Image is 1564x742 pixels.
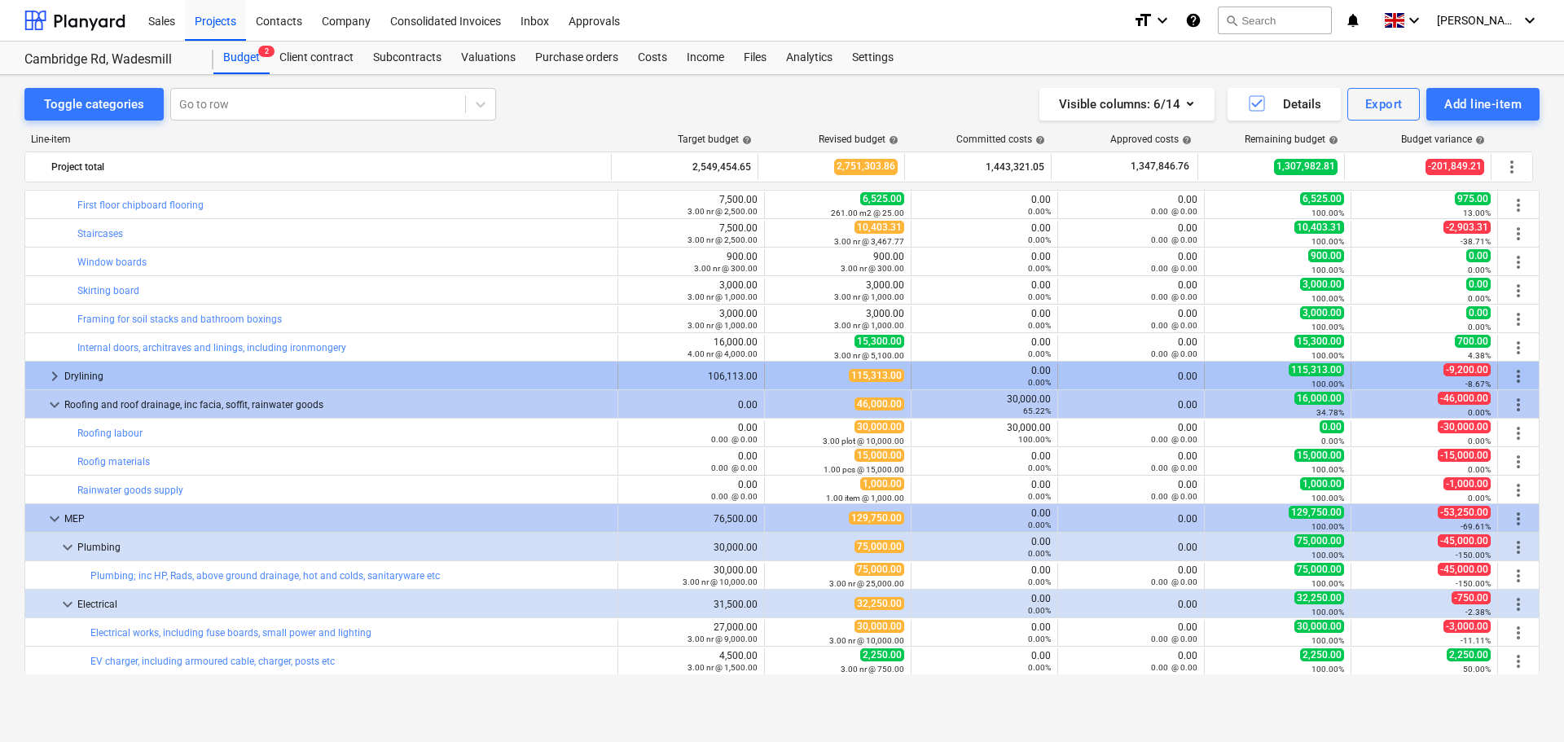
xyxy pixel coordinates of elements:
small: 0.00% [1028,463,1051,472]
div: 0.00 [1065,336,1197,359]
small: 0.00 @ 0.00 [1151,492,1197,501]
div: 0.00 [918,279,1051,302]
small: 0.00 @ 0.00 [711,463,758,472]
div: 2,549,454.65 [618,154,751,180]
a: Files [734,42,776,74]
div: 0.00 [1065,399,1197,411]
small: 1.00 pcs @ 15,000.00 [824,465,904,474]
small: 3.00 nr @ 2,500.00 [688,235,758,244]
div: 3,000.00 [625,308,758,331]
span: 75,000.00 [1294,534,1344,547]
div: 0.00 [1065,542,1197,553]
span: -15,000.00 [1438,449,1491,462]
small: 0.00% [1468,437,1491,446]
small: 0.00 @ 0.00 [1151,463,1197,472]
a: Valuations [451,42,525,74]
span: 75,000.00 [854,540,904,553]
span: 32,250.00 [854,597,904,610]
a: Plumbing; inc HP, Rads, above ground drainage, hot and colds, sanitaryware etc [90,570,440,582]
span: 3,000.00 [1300,306,1344,319]
span: keyboard_arrow_down [58,595,77,614]
small: 0.00 @ 0.00 [1151,349,1197,358]
div: 0.00 [918,251,1051,274]
span: More actions [1509,395,1528,415]
div: 900.00 [625,251,758,274]
span: [PERSON_NAME] [1437,14,1518,27]
small: 0.00% [1028,378,1051,387]
span: 2,751,303.86 [834,159,898,174]
small: 100.00% [1018,435,1051,444]
span: -750.00 [1452,591,1491,604]
div: Details [1247,94,1321,115]
span: 129,750.00 [1289,506,1344,519]
button: Search [1218,7,1332,34]
small: 100.00% [1311,294,1344,303]
span: 900.00 [1308,249,1344,262]
div: Client contract [270,42,363,74]
div: Project total [51,154,604,180]
small: -38.71% [1461,237,1491,246]
div: 0.00 [1065,222,1197,245]
div: 0.00 [1065,479,1197,502]
span: 115,313.00 [849,369,904,382]
div: Purchase orders [525,42,628,74]
small: 3.00 nr @ 1,500.00 [688,663,758,672]
small: 0.00% [1028,264,1051,273]
span: help [885,135,898,145]
small: 3.00 nr @ 5,100.00 [834,351,904,360]
div: Costs [628,42,677,74]
span: More actions [1509,281,1528,301]
div: 0.00 [918,450,1051,473]
div: 0.00 [1065,621,1197,644]
span: 10,403.31 [1294,221,1344,234]
span: More actions [1509,452,1528,472]
i: keyboard_arrow_down [1520,11,1540,30]
small: 0.00 @ 0.00 [711,435,758,444]
small: 3.00 nr @ 1,000.00 [688,292,758,301]
small: 0.00% [1468,408,1491,417]
small: 3.00 nr @ 1,000.00 [834,321,904,330]
div: 0.00 [918,365,1051,388]
div: Approved costs [1110,134,1192,145]
a: Settings [842,42,903,74]
a: Internal doors, architraves and linings, including ironmongery [77,342,346,353]
span: -1,000.00 [1443,477,1491,490]
small: 4.00 nr @ 4,000.00 [688,349,758,358]
small: 65.22% [1023,406,1051,415]
small: 100.00% [1311,209,1344,217]
span: keyboard_arrow_right [45,367,64,386]
small: 261.00 m2 @ 25.00 [831,209,904,217]
small: 3.00 nr @ 300.00 [694,264,758,273]
div: 0.00 [1065,564,1197,587]
small: 0.00% [1028,349,1051,358]
div: 0.00 [918,194,1051,217]
span: 75,000.00 [1294,563,1344,576]
button: Toggle categories [24,88,164,121]
div: Cambridge Rd, Wadesmill [24,51,194,68]
span: keyboard_arrow_down [45,395,64,415]
small: 100.00% [1311,494,1344,503]
small: 0.00% [1028,634,1051,643]
span: keyboard_arrow_down [45,509,64,529]
div: 0.00 [918,308,1051,331]
small: -69.61% [1461,522,1491,531]
small: 3.00 nr @ 750.00 [841,665,904,674]
a: Analytics [776,42,842,74]
a: Subcontracts [363,42,451,74]
div: 0.00 [918,222,1051,245]
div: 27,000.00 [625,621,758,644]
small: 100.00% [1311,636,1344,645]
span: More actions [1509,538,1528,557]
span: -46,000.00 [1438,392,1491,405]
div: 0.00 [1065,599,1197,610]
div: MEP [64,506,611,532]
div: 3,000.00 [625,279,758,302]
span: -53,250.00 [1438,506,1491,519]
div: 0.00 [1065,308,1197,331]
span: 32,250.00 [1294,591,1344,604]
div: Add line-item [1444,94,1522,115]
small: 0.00 @ 0.00 [1151,235,1197,244]
span: 15,000.00 [854,449,904,462]
small: 0.00 @ 0.00 [711,492,758,501]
